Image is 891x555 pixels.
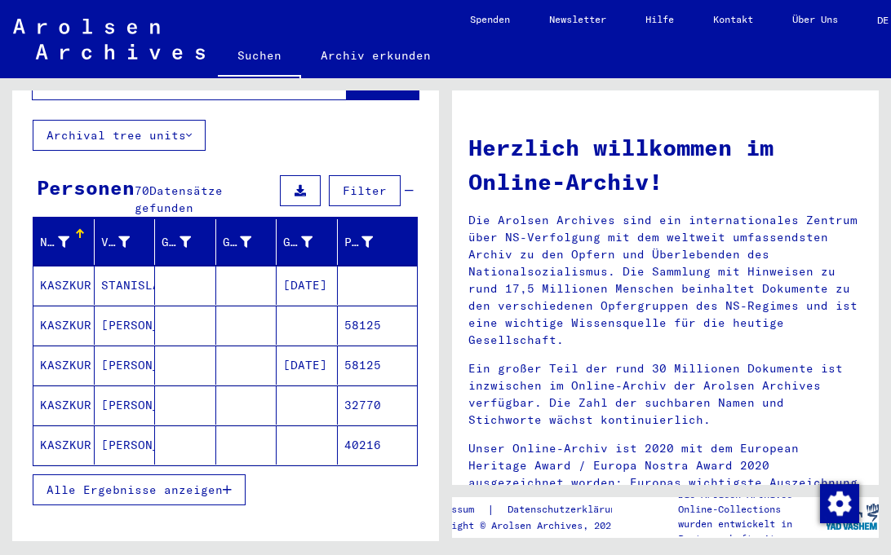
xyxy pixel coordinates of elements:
[678,517,826,546] p: wurden entwickelt in Partnerschaft mit
[338,219,418,265] mat-header-cell: Prisoner #
[277,346,338,385] mat-cell: [DATE]
[95,219,156,265] mat-header-cell: Vorname
[95,266,156,305] mat-cell: STANISLAW
[95,346,156,385] mat-cell: [PERSON_NAME]
[162,234,191,251] div: Geburtsname
[95,425,156,465] mat-cell: [PERSON_NAME]
[223,234,252,251] div: Geburt‏
[468,130,862,199] h1: Herzlich willkommen im Online-Archiv!
[101,234,131,251] div: Vorname
[343,183,387,198] span: Filter
[338,385,418,425] mat-cell: 32770
[33,474,246,505] button: Alle Ergebnisse anzeigen
[338,306,418,345] mat-cell: 58125
[162,229,215,255] div: Geburtsname
[47,482,223,497] span: Alle Ergebnisse anzeigen
[494,501,641,518] a: Datenschutzerklärung
[33,120,206,151] button: Archival tree units
[218,36,301,78] a: Suchen
[33,385,95,425] mat-cell: KASZKUR
[277,266,338,305] mat-cell: [DATE]
[33,306,95,345] mat-cell: KASZKUR
[423,501,641,518] div: |
[338,346,418,385] mat-cell: 58125
[223,229,277,255] div: Geburt‏
[40,229,94,255] div: Nachname
[216,219,277,265] mat-header-cell: Geburt‏
[37,173,135,202] div: Personen
[338,425,418,465] mat-cell: 40216
[283,229,337,255] div: Geburtsdatum
[135,183,223,215] span: Datensätze gefunden
[135,183,149,198] span: 70
[423,518,641,533] p: Copyright © Arolsen Archives, 2021
[13,19,205,59] img: Arolsen_neg.svg
[95,385,156,425] mat-cell: [PERSON_NAME]
[155,219,216,265] mat-header-cell: Geburtsname
[33,425,95,465] mat-cell: KASZKUR
[820,484,859,523] img: Zustimmung ändern
[33,219,95,265] mat-header-cell: Nachname
[101,229,155,255] div: Vorname
[468,440,862,509] p: Unser Online-Archiv ist 2020 mit dem European Heritage Award / Europa Nostra Award 2020 ausgezeic...
[40,234,69,251] div: Nachname
[329,175,401,206] button: Filter
[95,306,156,345] mat-cell: [PERSON_NAME]
[283,234,313,251] div: Geburtsdatum
[678,487,826,517] p: Die Arolsen Archives Online-Collections
[33,266,95,305] mat-cell: KASZKUR
[423,501,487,518] a: Impressum
[468,360,862,429] p: Ein großer Teil der rund 30 Millionen Dokumente ist inzwischen im Online-Archiv der Arolsen Archi...
[344,234,374,251] div: Prisoner #
[301,36,450,75] a: Archiv erkunden
[277,219,338,265] mat-header-cell: Geburtsdatum
[344,229,398,255] div: Prisoner #
[33,346,95,385] mat-cell: KASZKUR
[468,212,862,349] p: Die Arolsen Archives sind ein internationales Zentrum über NS-Verfolgung mit dem weltweit umfasse...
